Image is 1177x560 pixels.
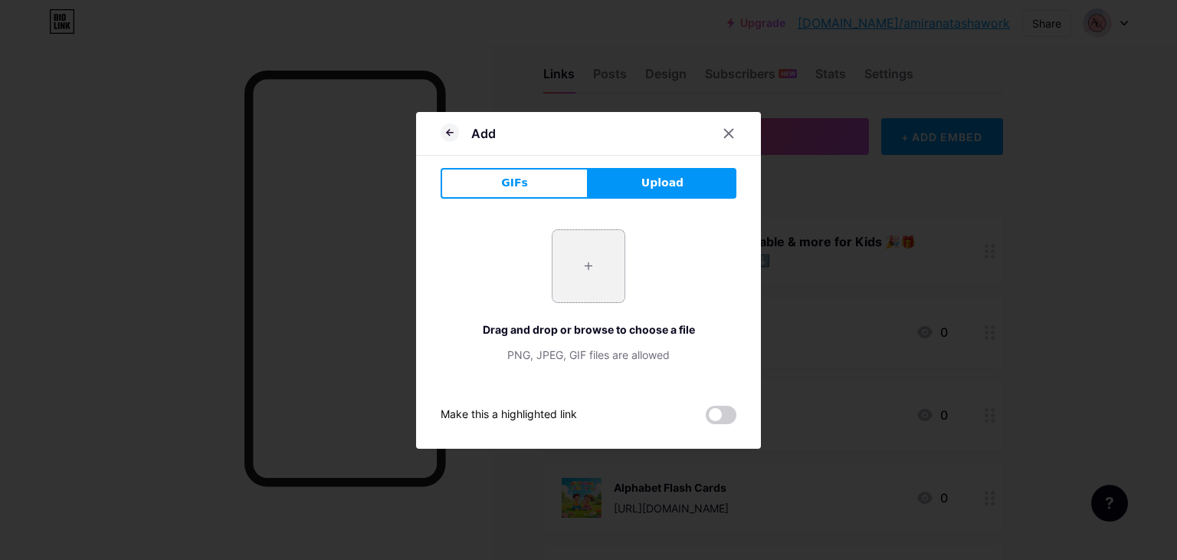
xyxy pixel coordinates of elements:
[641,175,684,191] span: Upload
[588,168,736,199] button: Upload
[501,175,528,191] span: GIFs
[441,168,588,199] button: GIFs
[441,321,736,338] div: Drag and drop or browse to choose a file
[441,347,736,363] div: PNG, JPEG, GIF files are allowed
[441,406,577,424] div: Make this a highlighted link
[471,124,496,143] div: Add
